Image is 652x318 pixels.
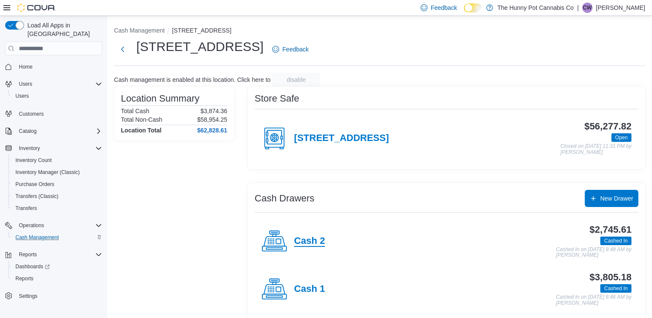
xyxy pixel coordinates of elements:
[556,294,631,306] p: Cashed In on [DATE] 8:46 AM by [PERSON_NAME]
[2,142,105,154] button: Inventory
[12,179,102,189] span: Purchase Orders
[114,76,270,83] p: Cash management is enabled at this location. Click here to
[294,133,389,144] h4: [STREET_ADDRESS]
[583,3,592,13] span: CW
[114,27,165,34] button: Cash Management
[12,91,102,101] span: Users
[15,291,102,301] span: Settings
[15,61,102,72] span: Home
[15,108,102,119] span: Customers
[2,78,105,90] button: Users
[12,191,62,201] a: Transfers (Classic)
[15,79,36,89] button: Users
[172,27,231,34] button: [STREET_ADDRESS]
[19,293,37,300] span: Settings
[600,194,633,203] span: New Drawer
[15,126,40,136] button: Catalog
[114,26,645,36] nav: An example of EuiBreadcrumbs
[12,191,102,201] span: Transfers (Classic)
[197,116,227,123] p: $58,954.25
[15,79,102,89] span: Users
[15,220,102,231] span: Operations
[9,154,105,166] button: Inventory Count
[9,202,105,214] button: Transfers
[121,127,162,134] h4: Location Total
[9,190,105,202] button: Transfers (Classic)
[201,108,227,114] p: $3,874.36
[269,41,312,58] a: Feedback
[9,231,105,243] button: Cash Management
[294,284,325,295] h4: Cash 1
[19,222,44,229] span: Operations
[12,155,55,165] a: Inventory Count
[19,145,40,152] span: Inventory
[2,219,105,231] button: Operations
[15,205,37,212] span: Transfers
[121,93,199,104] h3: Location Summary
[15,181,54,188] span: Purchase Orders
[12,203,40,213] a: Transfers
[15,169,80,176] span: Inventory Manager (Classic)
[12,261,102,272] span: Dashboards
[272,73,320,87] button: disable
[9,261,105,273] a: Dashboards
[596,3,645,13] p: [PERSON_NAME]
[12,273,37,284] a: Reports
[600,237,631,245] span: Cashed In
[2,125,105,137] button: Catalog
[15,193,58,200] span: Transfers (Classic)
[589,272,631,282] h3: $3,805.18
[287,75,306,84] span: disable
[19,111,44,117] span: Customers
[9,273,105,285] button: Reports
[136,38,264,55] h1: [STREET_ADDRESS]
[15,249,40,260] button: Reports
[15,291,41,301] a: Settings
[9,166,105,178] button: Inventory Manager (Classic)
[12,179,58,189] a: Purchase Orders
[15,157,52,164] span: Inventory Count
[12,232,102,243] span: Cash Management
[15,62,36,72] a: Home
[577,3,579,13] p: |
[497,3,574,13] p: The Hunny Pot Cannabis Co
[584,121,631,132] h3: $56,277.82
[582,3,592,13] div: Cassidy Wales
[560,144,631,155] p: Closed on [DATE] 11:31 PM by [PERSON_NAME]
[114,41,131,58] button: Next
[15,143,43,153] button: Inventory
[255,193,314,204] h3: Cash Drawers
[2,290,105,302] button: Settings
[12,232,62,243] a: Cash Management
[12,273,102,284] span: Reports
[19,128,36,135] span: Catalog
[589,225,631,235] h3: $2,745.61
[464,3,482,12] input: Dark Mode
[12,91,32,101] a: Users
[197,127,227,134] h4: $62,828.61
[12,261,53,272] a: Dashboards
[12,167,83,177] a: Inventory Manager (Classic)
[431,3,457,12] span: Feedback
[604,237,628,245] span: Cashed In
[15,234,59,241] span: Cash Management
[15,220,48,231] button: Operations
[12,203,102,213] span: Transfers
[12,155,102,165] span: Inventory Count
[282,45,309,54] span: Feedback
[9,90,105,102] button: Users
[2,60,105,73] button: Home
[615,134,628,141] span: Open
[24,21,102,38] span: Load All Apps in [GEOGRAPHIC_DATA]
[15,263,50,270] span: Dashboards
[17,3,56,12] img: Cova
[15,143,102,153] span: Inventory
[9,178,105,190] button: Purchase Orders
[255,93,299,104] h3: Store Safe
[15,126,102,136] span: Catalog
[15,275,33,282] span: Reports
[12,167,102,177] span: Inventory Manager (Classic)
[604,285,628,292] span: Cashed In
[294,236,325,247] h4: Cash 2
